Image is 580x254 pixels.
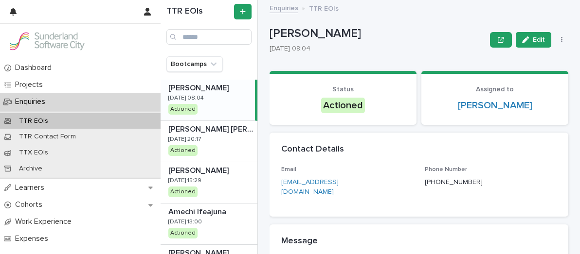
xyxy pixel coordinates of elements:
[270,45,482,53] p: [DATE] 08:04
[168,104,198,115] div: Actioned
[11,200,50,209] p: Cohorts
[166,29,252,45] input: Search
[270,27,486,41] p: [PERSON_NAME]
[11,183,52,192] p: Learners
[168,228,198,238] div: Actioned
[166,6,232,17] h1: TTR EOIs
[281,236,318,247] h2: Message
[161,162,257,203] a: [PERSON_NAME][PERSON_NAME] [DATE] 15:29Actioned
[425,167,467,172] span: Phone Number
[161,80,257,121] a: [PERSON_NAME][PERSON_NAME] [DATE] 08:04Actioned
[11,165,50,173] p: Archive
[458,100,532,111] a: [PERSON_NAME]
[533,36,545,43] span: Edit
[168,219,202,225] p: [DATE] 13:00
[168,164,231,175] p: [PERSON_NAME]
[11,80,51,89] p: Projects
[321,98,365,113] div: Actioned
[168,136,201,143] p: [DATE] 20:17
[476,86,514,93] span: Assigned to
[11,234,56,243] p: Expenses
[309,2,339,13] p: TTR EOIs
[425,177,483,187] p: [PHONE_NUMBER]
[8,32,86,51] img: GVzBcg19RCOYju8xzymn
[168,145,198,156] div: Actioned
[168,177,201,184] p: [DATE] 15:29
[11,217,79,226] p: Work Experience
[168,82,231,93] p: [PERSON_NAME]
[161,203,257,245] a: Amechi IfeajunaAmechi Ifeajuna [DATE] 13:00Actioned
[168,205,228,217] p: Amechi Ifeajuna
[281,167,296,172] span: Email
[11,97,53,106] p: Enquiries
[516,32,551,48] button: Edit
[281,144,344,155] h2: Contact Details
[168,123,255,134] p: AYODEJI MOSES ROTIMI
[168,95,204,102] p: [DATE] 08:04
[332,86,354,93] span: Status
[270,2,298,13] a: Enquiries
[168,186,198,197] div: Actioned
[11,117,56,125] p: TTR EOIs
[281,179,339,196] a: [EMAIL_ADDRESS][DOMAIN_NAME]
[11,133,84,141] p: TTR Contact Form
[11,63,59,72] p: Dashboard
[11,149,56,157] p: TTX EOIs
[166,56,223,72] button: Bootcamps
[161,121,257,162] a: [PERSON_NAME] [PERSON_NAME][PERSON_NAME] [PERSON_NAME] [DATE] 20:17Actioned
